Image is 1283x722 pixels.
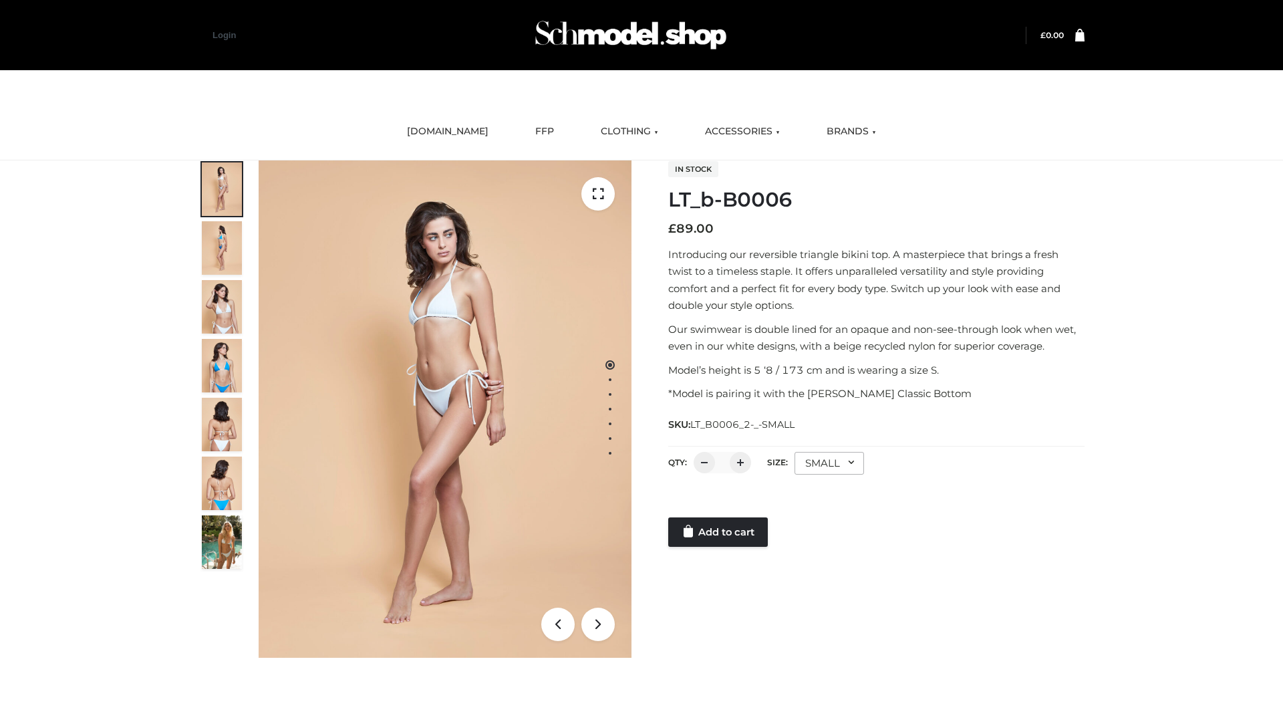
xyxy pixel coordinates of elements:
[817,117,886,146] a: BRANDS
[795,452,864,475] div: SMALL
[767,457,788,467] label: Size:
[202,515,242,569] img: Arieltop_CloudNine_AzureSky2.jpg
[668,188,1085,212] h1: LT_b-B0006
[202,339,242,392] img: ArielClassicBikiniTop_CloudNine_AzureSky_OW114ECO_4-scaled.jpg
[668,246,1085,314] p: Introducing our reversible triangle bikini top. A masterpiece that brings a fresh twist to a time...
[202,457,242,510] img: ArielClassicBikiniTop_CloudNine_AzureSky_OW114ECO_8-scaled.jpg
[259,160,631,658] img: ArielClassicBikiniTop_CloudNine_AzureSky_OW114ECO_1
[202,162,242,216] img: ArielClassicBikiniTop_CloudNine_AzureSky_OW114ECO_1-scaled.jpg
[1040,30,1064,40] a: £0.00
[668,385,1085,402] p: *Model is pairing it with the [PERSON_NAME] Classic Bottom
[531,9,731,62] img: Schmodel Admin 964
[1040,30,1046,40] span: £
[668,221,714,236] bdi: 89.00
[668,517,768,547] a: Add to cart
[591,117,668,146] a: CLOTHING
[202,280,242,334] img: ArielClassicBikiniTop_CloudNine_AzureSky_OW114ECO_3-scaled.jpg
[668,457,687,467] label: QTY:
[695,117,790,146] a: ACCESSORIES
[668,161,718,177] span: In stock
[212,30,236,40] a: Login
[202,398,242,451] img: ArielClassicBikiniTop_CloudNine_AzureSky_OW114ECO_7-scaled.jpg
[668,221,676,236] span: £
[690,418,795,431] span: LT_B0006_2-_-SMALL
[1040,30,1064,40] bdi: 0.00
[668,362,1085,379] p: Model’s height is 5 ‘8 / 173 cm and is wearing a size S.
[668,416,796,433] span: SKU:
[202,221,242,275] img: ArielClassicBikiniTop_CloudNine_AzureSky_OW114ECO_2-scaled.jpg
[525,117,564,146] a: FFP
[397,117,498,146] a: [DOMAIN_NAME]
[668,321,1085,355] p: Our swimwear is double lined for an opaque and non-see-through look when wet, even in our white d...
